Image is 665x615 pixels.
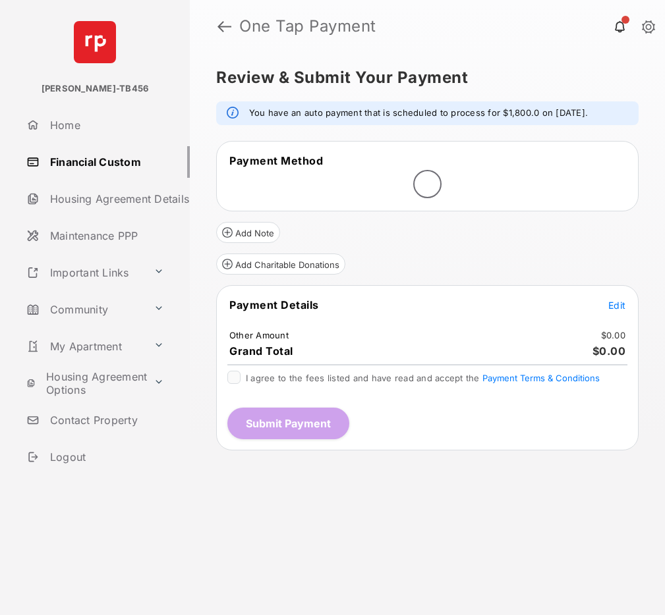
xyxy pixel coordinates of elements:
button: I agree to the fees listed and have read and accept the [482,373,600,383]
p: [PERSON_NAME]-TB456 [42,82,149,95]
a: Housing Agreement Options [21,367,148,399]
span: Payment Details [229,298,319,311]
td: Other Amount [229,329,289,341]
a: Logout [21,441,190,473]
a: Housing Agreement Details [21,183,190,215]
a: My Apartment [21,331,148,362]
h5: Review & Submit Your Payment [216,70,628,86]
button: Add Note [216,222,280,243]
a: Financial Custom [21,146,190,178]
a: Maintenance PPP [21,220,190,252]
span: $0.00 [593,344,626,358]
a: Home [21,109,190,141]
a: Contact Property [21,404,190,436]
button: Edit [608,298,625,311]
button: Submit Payment [227,408,349,439]
span: Edit [608,300,625,311]
span: Grand Total [229,344,293,358]
img: svg+xml;base64,PHN2ZyB4bWxucz0iaHR0cDovL3d3dy53My5vcmcvMjAwMC9zdmciIHdpZHRoPSI2NCIgaGVpZ2h0PSI2NC... [74,21,116,63]
button: Add Charitable Donations [216,254,345,275]
span: I agree to the fees listed and have read and accept the [246,373,600,383]
em: You have an auto payment that is scheduled to process for $1,800.0 on [DATE]. [249,107,588,120]
td: $0.00 [600,329,626,341]
strong: One Tap Payment [239,18,644,34]
a: Important Links [21,257,148,288]
a: Community [21,294,148,325]
span: Payment Method [229,154,323,167]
